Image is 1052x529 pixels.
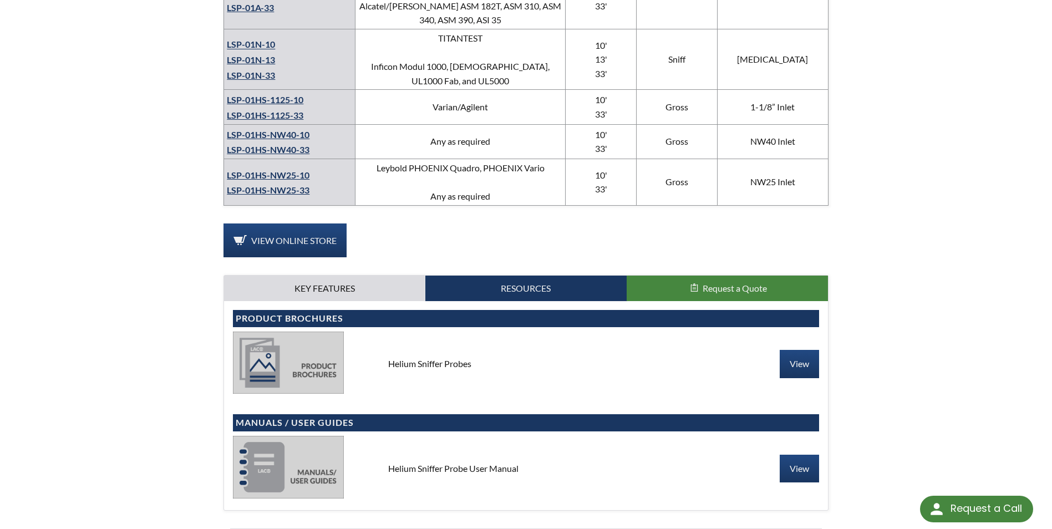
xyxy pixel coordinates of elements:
[227,170,309,180] a: LSP-01HS-NW25-10
[780,350,819,378] a: View
[233,436,344,498] img: manuals-58eb83dcffeb6bffe51ad23c0c0dc674bfe46cf1c3d14eaecd86c55f24363f1d.jpg
[379,462,672,475] div: Helium Sniffer Probe User Manual
[223,223,347,258] a: View Online Store
[636,29,717,89] td: Sniff
[636,90,717,124] td: Gross
[718,124,829,159] td: NW40 Inlet
[227,2,274,13] a: LSP-01A-33
[227,94,303,105] a: LSP-01HS-1125-10
[566,159,637,205] td: 10' 33'
[227,185,309,195] a: LSP-01HS-NW25-33
[425,276,627,301] a: Resources
[780,455,819,482] a: View
[233,332,344,394] img: product_brochures-81b49242bb8394b31c113ade466a77c846893fb1009a796a1a03a1a1c57cbc37.jpg
[636,159,717,205] td: Gross
[236,313,816,324] h4: Product Brochures
[224,276,425,301] a: Key Features
[703,283,767,293] span: Request a Quote
[951,496,1022,521] div: Request a Call
[566,124,637,159] td: 10' 33'
[227,39,275,50] a: LSP-01N-10
[627,276,828,301] button: Request a Quote
[227,70,275,80] a: LSP-01N-33
[566,90,637,124] td: 10' 33'
[718,90,829,124] td: 1-1/8” Inlet
[718,159,829,205] td: NW25 Inlet
[227,129,309,140] a: LSP-01HS-NW40-10
[236,417,816,429] h4: Manuals / User Guides
[355,124,566,159] td: Any as required
[355,159,566,205] td: Leybold PHOENIX Quadro, PHOENIX Vario Any as required
[928,500,946,518] img: round button
[566,29,637,89] td: 10' 13' 33'
[718,29,829,89] td: [MEDICAL_DATA]
[227,144,309,155] a: LSP-01HS-NW40-33
[636,124,717,159] td: Gross
[227,54,275,65] a: LSP-01N-13
[251,235,337,246] span: View Online Store
[227,110,303,120] a: LSP-01HS-1125-33
[355,29,566,89] td: TITANTEST Inficon Modul 1000, [DEMOGRAPHIC_DATA], UL1000 Fab, and UL5000
[355,90,566,124] td: Varian/Agilent
[920,496,1033,522] div: Request a Call
[379,358,672,370] div: Helium Sniffer Probes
